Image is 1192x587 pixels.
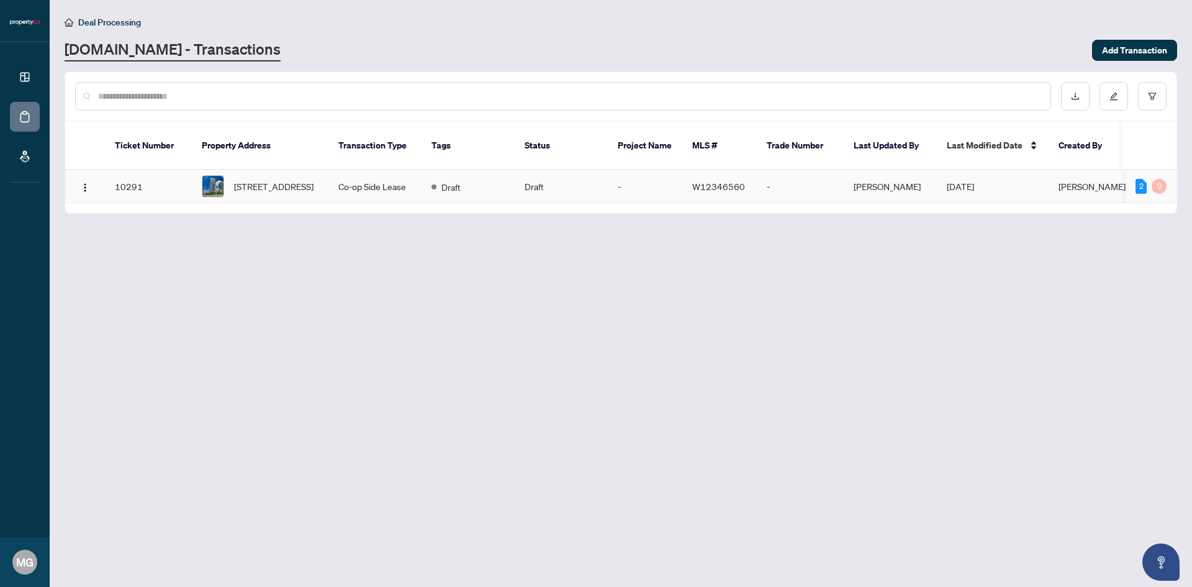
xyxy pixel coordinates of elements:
button: Open asap [1142,544,1180,581]
img: thumbnail-img [202,176,223,197]
img: logo [10,19,40,26]
span: filter [1148,92,1157,101]
th: Last Modified Date [937,122,1049,170]
span: edit [1109,92,1118,101]
button: filter [1138,82,1167,111]
img: Logo [80,183,90,193]
th: Status [515,122,608,170]
th: Trade Number [757,122,844,170]
td: - [757,170,844,203]
th: Transaction Type [328,122,422,170]
span: [PERSON_NAME] [1059,181,1126,192]
th: Ticket Number [105,122,192,170]
td: Co-op Side Lease [328,170,422,203]
button: Add Transaction [1092,40,1177,61]
td: 10291 [105,170,192,203]
td: Draft [515,170,608,203]
span: home [65,18,73,27]
th: Created By [1049,122,1123,170]
span: W12346560 [692,181,745,192]
span: download [1071,92,1080,101]
span: MG [16,553,34,571]
th: Last Updated By [844,122,937,170]
button: edit [1099,82,1128,111]
th: MLS # [682,122,757,170]
th: Property Address [192,122,328,170]
button: download [1061,82,1090,111]
div: 0 [1152,179,1167,194]
td: [PERSON_NAME] [844,170,937,203]
a: [DOMAIN_NAME] - Transactions [65,39,281,61]
th: Tags [422,122,515,170]
td: - [608,170,682,203]
span: Deal Processing [78,17,141,28]
th: Project Name [608,122,682,170]
span: Last Modified Date [947,139,1023,152]
button: Logo [75,176,95,196]
span: Add Transaction [1102,40,1167,60]
span: Draft [441,180,461,194]
div: 2 [1136,179,1147,194]
span: [DATE] [947,181,974,192]
span: [STREET_ADDRESS] [234,180,314,193]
